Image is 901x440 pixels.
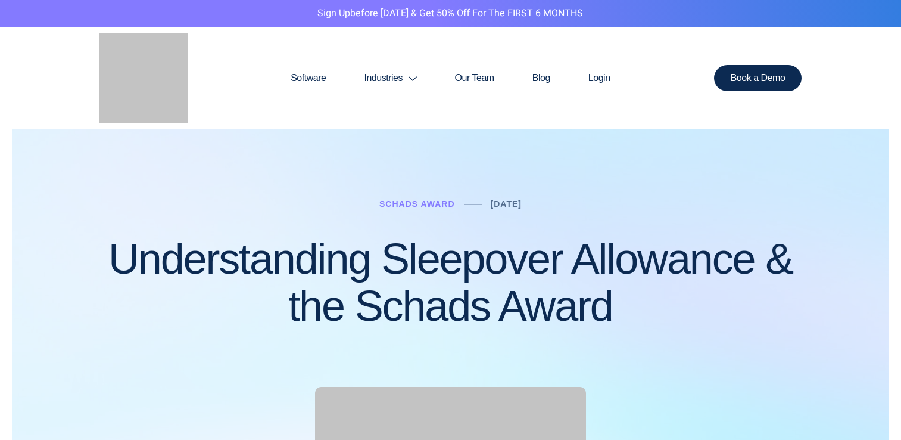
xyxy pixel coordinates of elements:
span: Book a Demo [731,73,785,83]
a: Blog [513,49,569,107]
p: before [DATE] & Get 50% Off for the FIRST 6 MONTHS [9,6,892,21]
a: Our Team [436,49,513,107]
a: [DATE] [491,199,522,209]
a: Sign Up [317,6,350,20]
a: Software [272,49,345,107]
h1: Understanding Sleepover Allowance & the Schads Award [99,236,802,330]
a: Industries [345,49,435,107]
a: Schads Award [379,199,455,209]
a: Book a Demo [714,65,802,91]
a: Login [569,49,629,107]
